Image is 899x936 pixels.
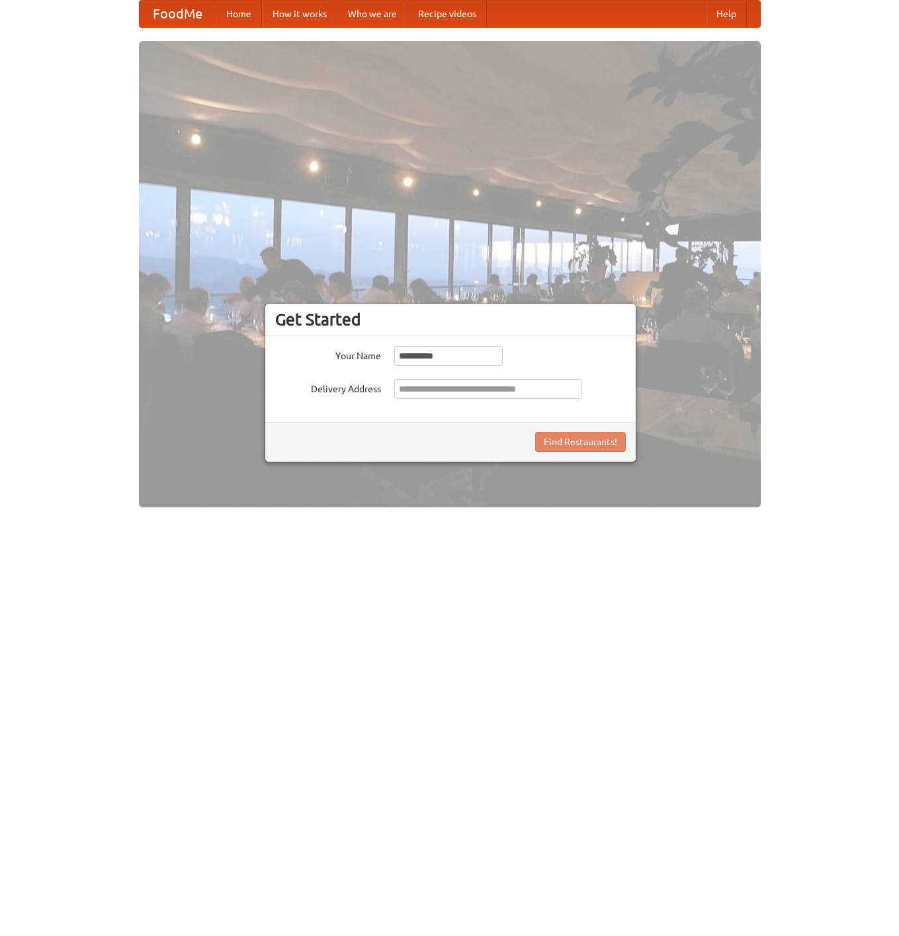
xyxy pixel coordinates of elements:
[275,310,626,329] h3: Get Started
[407,1,487,27] a: Recipe videos
[262,1,337,27] a: How it works
[140,1,216,27] a: FoodMe
[275,379,381,396] label: Delivery Address
[535,432,626,452] button: Find Restaurants!
[275,346,381,362] label: Your Name
[216,1,262,27] a: Home
[337,1,407,27] a: Who we are
[706,1,747,27] a: Help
